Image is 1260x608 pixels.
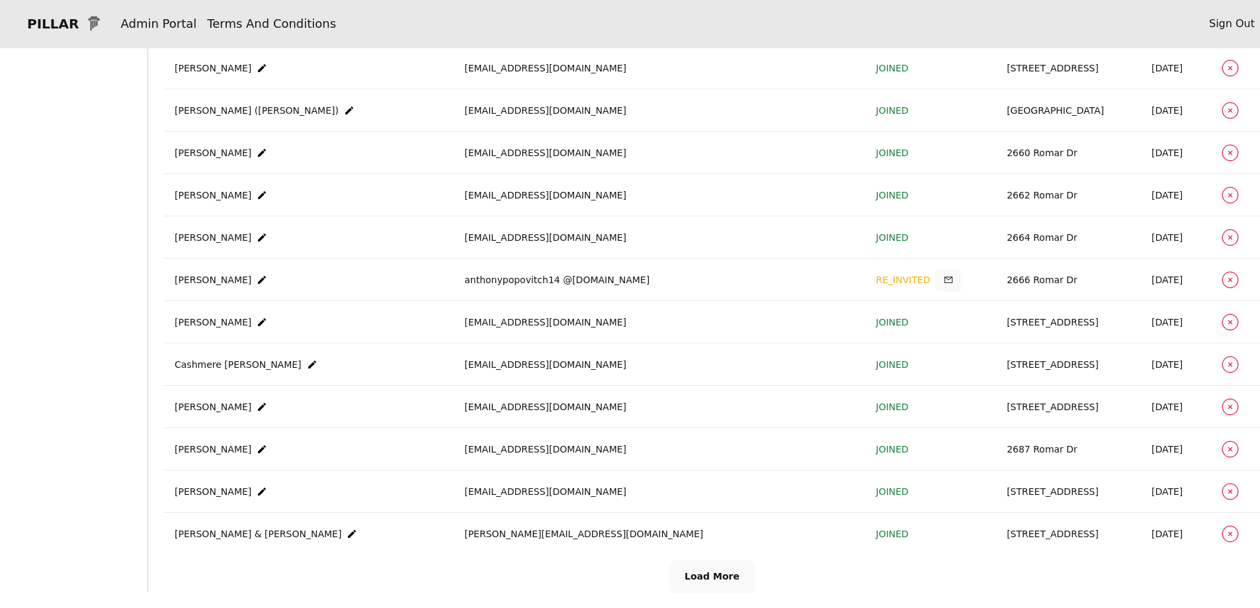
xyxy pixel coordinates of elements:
[1141,343,1210,386] td: [DATE]
[175,527,443,541] div: [PERSON_NAME] & [PERSON_NAME]
[996,259,1141,301] td: 2666 Romar Dr
[454,343,865,386] td: [EMAIL_ADDRESS][DOMAIN_NAME]
[454,470,865,513] td: [EMAIL_ADDRESS][DOMAIN_NAME]
[175,358,443,371] div: Cashmere [PERSON_NAME]
[175,485,443,498] div: [PERSON_NAME]
[876,443,908,456] div: JOINED
[175,273,443,286] div: [PERSON_NAME]
[454,47,865,89] td: [EMAIL_ADDRESS][DOMAIN_NAME]
[876,316,908,329] div: JOINED
[120,17,196,30] a: Admin Portal
[1141,513,1210,555] td: [DATE]
[454,89,865,132] td: [EMAIL_ADDRESS][DOMAIN_NAME]
[1141,470,1210,513] td: [DATE]
[876,400,908,413] div: JOINED
[1141,132,1210,174] td: [DATE]
[454,259,865,301] td: anthonypopovitch14 @[DOMAIN_NAME]
[175,231,443,244] div: [PERSON_NAME]
[454,386,865,428] td: [EMAIL_ADDRESS][DOMAIN_NAME]
[996,132,1141,174] td: 2660 Romar Dr
[1141,216,1210,259] td: [DATE]
[996,470,1141,513] td: [STREET_ADDRESS]
[17,15,79,33] p: PILLAR
[5,8,115,40] a: PILLAR
[876,231,908,244] div: JOINED
[876,189,908,202] div: JOINED
[1209,16,1255,32] a: Sign Out
[996,343,1141,386] td: [STREET_ADDRESS]
[1141,259,1210,301] td: [DATE]
[175,400,443,413] div: [PERSON_NAME]
[996,301,1141,343] td: [STREET_ADDRESS]
[876,358,908,371] div: JOINED
[876,485,908,498] div: JOINED
[876,273,930,286] div: RE_INVITED
[175,146,443,159] div: [PERSON_NAME]
[996,89,1141,132] td: [GEOGRAPHIC_DATA]
[1141,89,1210,132] td: [DATE]
[207,17,336,30] a: Terms And Conditions
[876,104,908,117] div: JOINED
[454,174,865,216] td: [EMAIL_ADDRESS][DOMAIN_NAME]
[175,189,443,202] div: [PERSON_NAME]
[84,14,104,34] img: 1
[996,216,1141,259] td: 2664 Romar Dr
[175,62,443,75] div: [PERSON_NAME]
[1141,386,1210,428] td: [DATE]
[1141,428,1210,470] td: [DATE]
[996,428,1141,470] td: 2687 Romar Dr
[876,146,908,159] div: JOINED
[1141,301,1210,343] td: [DATE]
[1141,47,1210,89] td: [DATE]
[454,513,865,555] td: [PERSON_NAME][EMAIL_ADDRESS][DOMAIN_NAME]
[1141,174,1210,216] td: [DATE]
[454,132,865,174] td: [EMAIL_ADDRESS][DOMAIN_NAME]
[996,513,1141,555] td: [STREET_ADDRESS]
[175,104,443,117] div: [PERSON_NAME] ([PERSON_NAME])
[876,527,908,541] div: JOINED
[670,560,755,592] button: Load More
[996,386,1141,428] td: [STREET_ADDRESS]
[996,174,1141,216] td: 2662 Romar Dr
[876,62,908,75] div: JOINED
[454,216,865,259] td: [EMAIL_ADDRESS][DOMAIN_NAME]
[175,443,443,456] div: [PERSON_NAME]
[454,301,865,343] td: [EMAIL_ADDRESS][DOMAIN_NAME]
[175,316,443,329] div: [PERSON_NAME]
[996,47,1141,89] td: [STREET_ADDRESS]
[454,428,865,470] td: [EMAIL_ADDRESS][DOMAIN_NAME]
